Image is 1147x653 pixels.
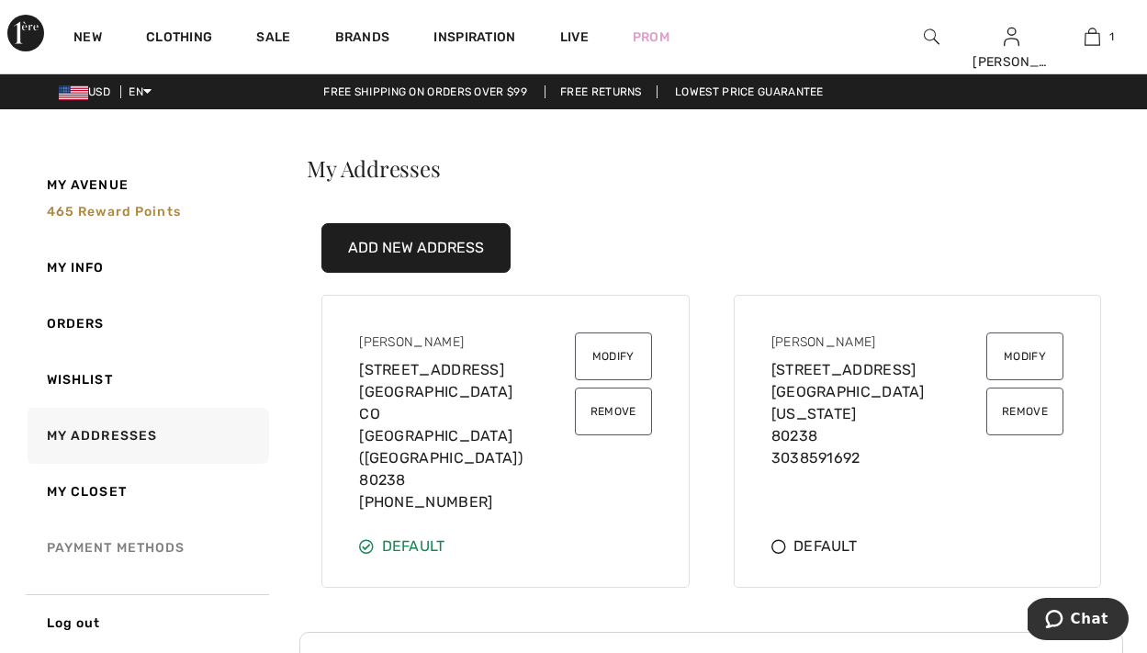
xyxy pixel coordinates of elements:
span: EN [129,85,152,98]
a: My Closet [24,464,269,520]
a: 1 [1053,26,1131,48]
img: search the website [924,26,939,48]
img: My Bag [1085,26,1100,48]
a: Brands [335,29,390,49]
a: Free shipping on orders over $99 [309,85,542,98]
button: Modify [575,332,652,380]
span: My Avenue [47,175,129,195]
button: Remove [986,388,1063,435]
span: Inspiration [433,29,515,49]
button: Add New Address [321,223,511,273]
h2: My Addresses [299,157,1123,179]
img: 1ère Avenue [7,15,44,51]
span: USD [59,85,118,98]
iframe: Opens a widget where you can chat to one of our agents [1028,598,1129,644]
a: Live [560,28,589,47]
a: New [73,29,102,49]
div: [PERSON_NAME] [973,52,1051,72]
a: Lowest Price Guarantee [660,85,838,98]
span: 465 Reward points [47,204,181,220]
img: My Info [1004,26,1019,48]
a: Free Returns [545,85,658,98]
a: Payment Methods [24,520,269,576]
button: Remove [575,388,652,435]
div: [PERSON_NAME] [771,332,980,359]
div: [STREET_ADDRESS] [GEOGRAPHIC_DATA] CO [GEOGRAPHIC_DATA] ([GEOGRAPHIC_DATA]) 80238 [PHONE_NUMBER] [359,332,575,513]
a: My Info [24,240,269,296]
div: Default [771,535,1063,557]
span: 1 [1109,28,1114,45]
div: [PERSON_NAME] [359,332,568,359]
a: Sale [256,29,290,49]
a: Wishlist [24,352,269,408]
a: Sign In [1004,28,1019,45]
a: Orders [24,296,269,352]
div: [STREET_ADDRESS] [GEOGRAPHIC_DATA] [US_STATE] 80238 3038591692 [771,332,987,469]
div: Default [359,535,651,557]
a: Log out [24,594,269,651]
button: Modify [986,332,1063,380]
img: US Dollar [59,85,88,100]
a: Clothing [146,29,212,49]
a: My Addresses [24,408,269,464]
a: Prom [633,28,669,47]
